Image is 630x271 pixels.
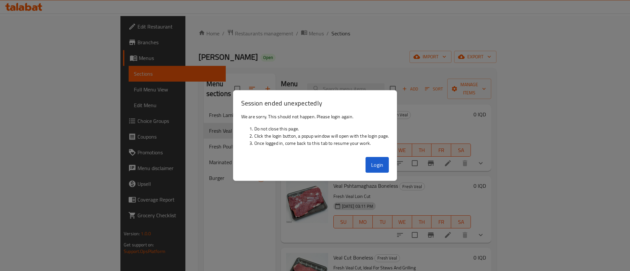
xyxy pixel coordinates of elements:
div: We are sorry. This should not happen. Please login again. [233,110,397,154]
li: Do not close this page. [254,125,389,132]
li: Click the login button, a popup window will open with the login page. [254,132,389,140]
button: Login [366,157,389,173]
h3: Session ended unexpectedly [241,98,389,108]
li: Once logged in, come back to this tab to resume your work. [254,140,389,147]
